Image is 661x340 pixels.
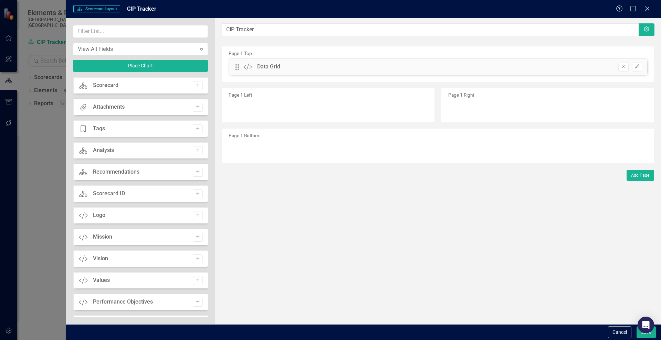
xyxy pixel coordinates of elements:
[257,63,280,71] div: Data Grid
[93,190,125,198] div: Scorecard ID
[637,326,656,338] button: Save
[73,60,208,72] button: Place Chart
[93,276,110,284] div: Values
[78,45,196,53] div: View All Fields
[93,81,118,89] div: Scorecard
[93,298,153,306] div: Performance Objectives
[229,51,252,56] small: Page 1 Top
[229,133,259,138] small: Page 1 Bottom
[93,233,112,241] div: Mission
[448,92,474,98] small: Page 1 Right
[229,92,252,98] small: Page 1 Left
[93,168,139,176] div: Recommendations
[638,317,654,333] div: Open Intercom Messenger
[93,255,108,263] div: Vision
[627,170,654,181] button: Add Page
[93,146,114,154] div: Analysis
[73,25,208,38] input: Filter List...
[608,326,631,338] button: Cancel
[93,211,105,219] div: Logo
[222,23,639,36] input: Layout Name
[93,103,125,111] div: Attachments
[127,6,156,12] span: CIP Tracker
[93,125,105,133] div: Tags
[73,6,120,12] span: Scorecard Layout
